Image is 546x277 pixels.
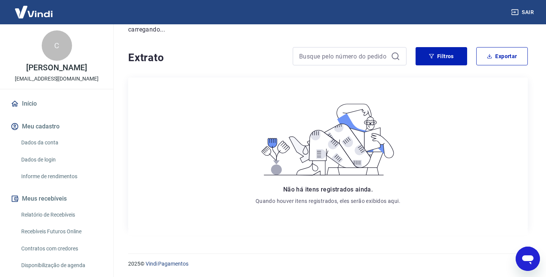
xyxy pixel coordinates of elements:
[128,25,528,34] p: carregando...
[510,5,537,19] button: Sair
[283,186,373,193] span: Não há itens registrados ainda.
[18,135,104,150] a: Dados da conta
[9,0,58,24] img: Vindi
[42,30,72,61] div: C
[15,75,99,83] p: [EMAIL_ADDRESS][DOMAIN_NAME]
[416,47,467,65] button: Filtros
[18,241,104,256] a: Contratos com credores
[18,207,104,223] a: Relatório de Recebíveis
[146,261,188,267] a: Vindi Pagamentos
[299,51,388,62] input: Busque pelo número do pedido
[18,224,104,239] a: Recebíveis Futuros Online
[18,258,104,273] a: Disponibilização de agenda
[516,247,540,271] iframe: Botão para abrir a janela de mensagens
[128,260,528,268] p: 2025 ©
[9,118,104,135] button: Meu cadastro
[18,169,104,184] a: Informe de rendimentos
[476,47,528,65] button: Exportar
[26,64,87,72] p: [PERSON_NAME]
[128,50,284,65] h4: Extrato
[9,190,104,207] button: Meus recebíveis
[18,152,104,168] a: Dados de login
[9,95,104,112] a: Início
[256,197,400,205] p: Quando houver itens registrados, eles serão exibidos aqui.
